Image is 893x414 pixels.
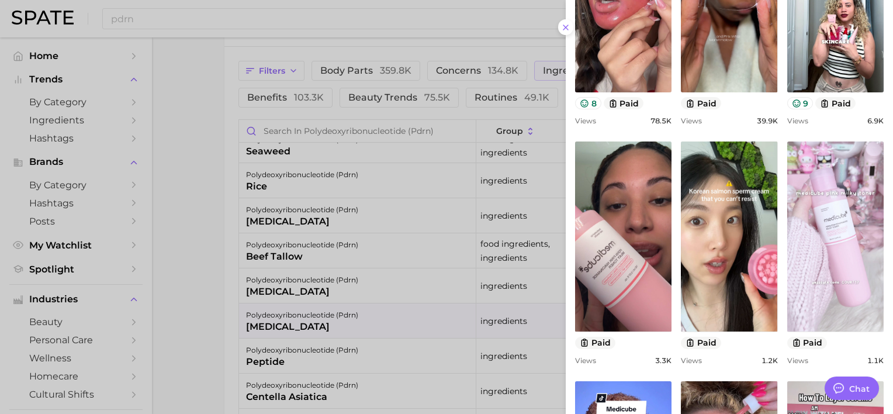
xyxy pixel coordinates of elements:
button: paid [681,337,721,349]
span: Views [681,116,702,125]
button: paid [815,97,856,109]
button: paid [681,97,721,109]
button: paid [787,337,828,349]
span: Views [787,116,808,125]
button: paid [604,97,644,109]
button: 8 [575,97,601,109]
span: 1.1k [867,356,884,365]
button: paid [575,337,615,349]
button: 9 [787,97,814,109]
span: Views [681,356,702,365]
span: Views [787,356,808,365]
span: 1.2k [762,356,778,365]
span: 39.9k [757,116,778,125]
span: 3.3k [655,356,672,365]
span: Views [575,356,596,365]
span: 78.5k [650,116,672,125]
span: Views [575,116,596,125]
span: 6.9k [867,116,884,125]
